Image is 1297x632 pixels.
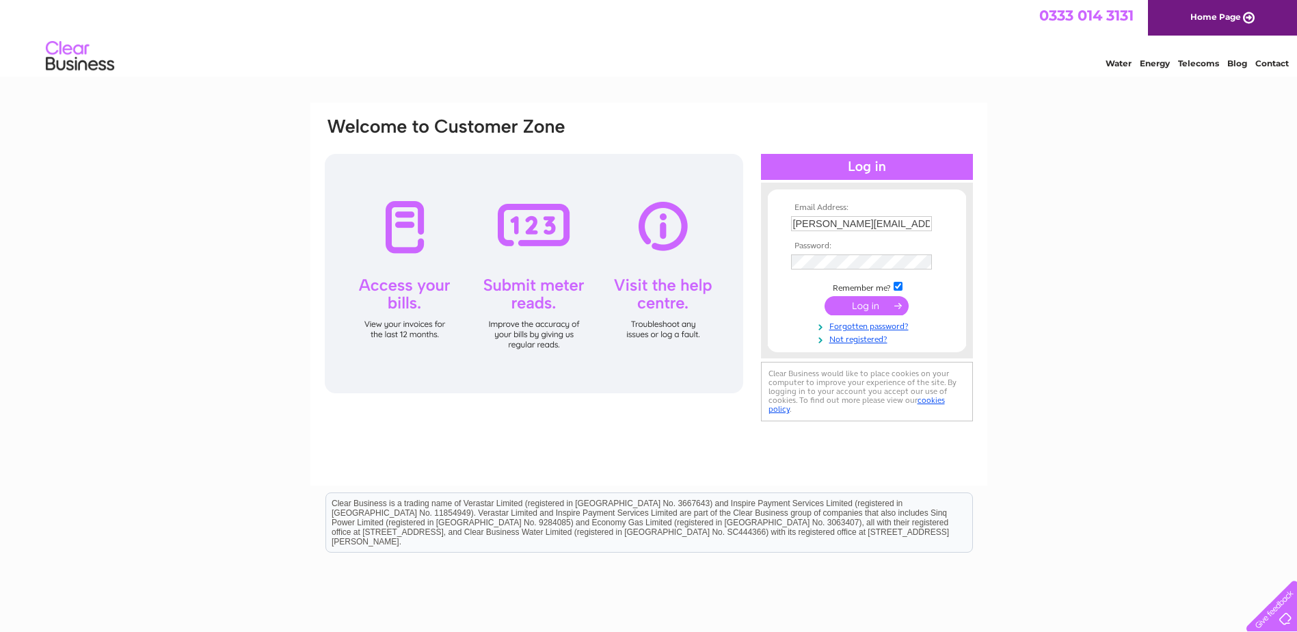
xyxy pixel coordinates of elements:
[768,395,945,414] a: cookies policy
[326,8,972,66] div: Clear Business is a trading name of Verastar Limited (registered in [GEOGRAPHIC_DATA] No. 3667643...
[761,362,973,421] div: Clear Business would like to place cookies on your computer to improve your experience of the sit...
[788,241,946,251] th: Password:
[1039,7,1134,24] a: 0333 014 3131
[825,296,909,315] input: Submit
[1255,58,1289,68] a: Contact
[791,332,946,345] a: Not registered?
[1140,58,1170,68] a: Energy
[791,319,946,332] a: Forgotten password?
[788,203,946,213] th: Email Address:
[1227,58,1247,68] a: Blog
[788,280,946,293] td: Remember me?
[45,36,115,77] img: logo.png
[1178,58,1219,68] a: Telecoms
[1106,58,1132,68] a: Water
